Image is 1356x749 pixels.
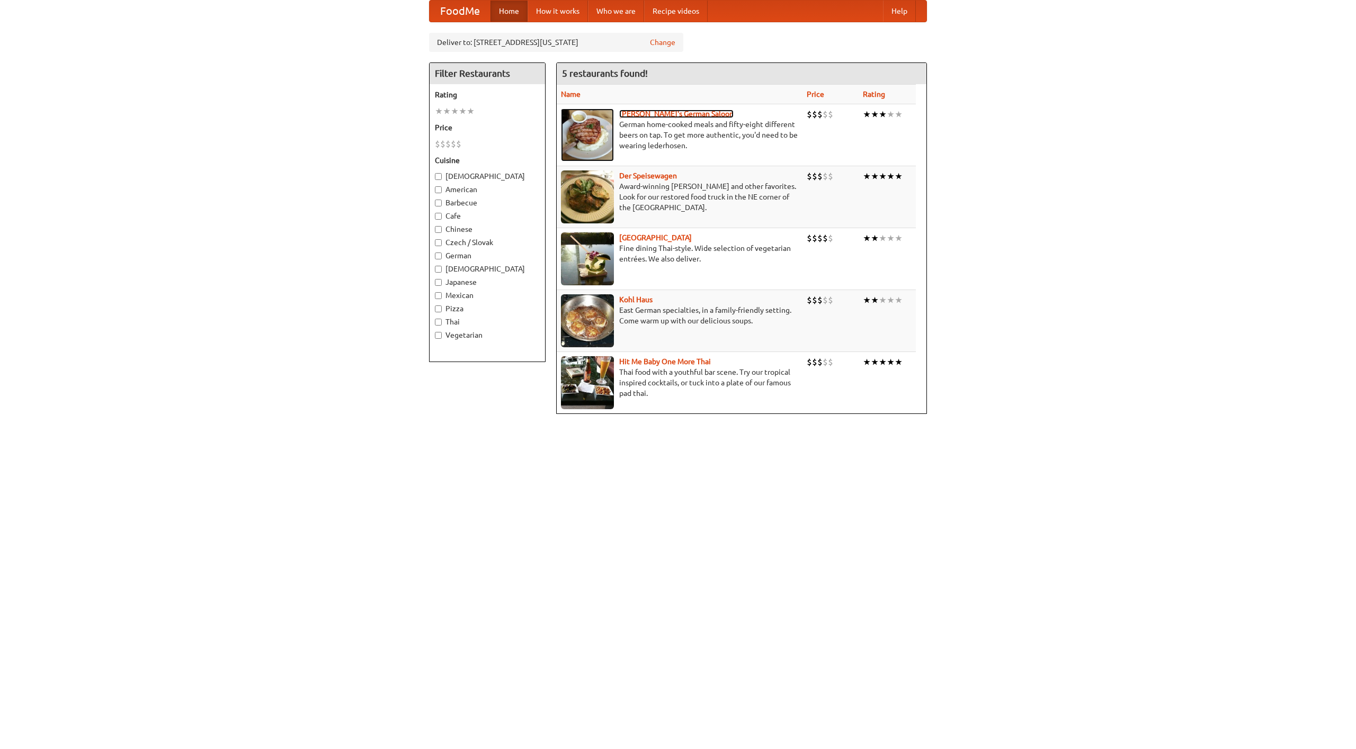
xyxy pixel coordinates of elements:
a: Change [650,37,675,48]
input: Vegetarian [435,332,442,339]
label: Chinese [435,224,540,234]
p: Fine dining Thai-style. Wide selection of vegetarian entrées. We also deliver. [561,243,798,264]
li: $ [440,138,445,150]
input: German [435,252,442,259]
h4: Filter Restaurants [430,63,545,84]
li: $ [823,356,828,368]
p: Thai food with a youthful bar scene. Try our tropical inspired cocktails, or tuck into a plate of... [561,367,798,399]
input: Pizza [435,305,442,312]
label: Vegetarian [435,330,540,340]
li: $ [812,109,817,120]
img: babythai.jpg [561,356,614,409]
li: $ [823,109,828,120]
label: Mexican [435,290,540,301]
li: ★ [887,170,895,182]
a: [PERSON_NAME]'s German Saloon [619,110,734,118]
label: Czech / Slovak [435,237,540,248]
li: $ [823,294,828,306]
h5: Price [435,122,540,133]
li: $ [817,170,823,182]
li: $ [817,109,823,120]
li: ★ [887,294,895,306]
input: Barbecue [435,200,442,206]
li: ★ [879,294,887,306]
label: [DEMOGRAPHIC_DATA] [435,171,540,182]
li: ★ [871,294,879,306]
li: ★ [879,232,887,244]
li: ★ [871,356,879,368]
p: German home-cooked meals and fifty-eight different beers on tap. To get more authentic, you'd nee... [561,119,798,151]
label: Thai [435,317,540,327]
img: kohlhaus.jpg [561,294,614,347]
p: Award-winning [PERSON_NAME] and other favorites. Look for our restored food truck in the NE corne... [561,181,798,213]
input: Japanese [435,279,442,286]
li: ★ [895,109,903,120]
li: ★ [871,170,879,182]
li: $ [828,356,833,368]
li: $ [451,138,456,150]
label: American [435,184,540,195]
a: [GEOGRAPHIC_DATA] [619,233,692,242]
img: esthers.jpg [561,109,614,161]
label: Barbecue [435,197,540,208]
a: Kohl Haus [619,295,653,304]
li: ★ [863,232,871,244]
li: $ [445,138,451,150]
img: speisewagen.jpg [561,170,614,223]
a: Recipe videos [644,1,708,22]
input: Cafe [435,213,442,220]
li: ★ [887,109,895,120]
li: $ [807,232,812,244]
label: German [435,250,540,261]
li: ★ [467,105,475,117]
li: ★ [863,109,871,120]
li: $ [807,109,812,120]
label: Cafe [435,211,540,221]
div: Deliver to: [STREET_ADDRESS][US_STATE] [429,33,683,52]
a: Rating [863,90,885,98]
li: $ [828,294,833,306]
a: Name [561,90,581,98]
input: American [435,186,442,193]
label: Japanese [435,277,540,287]
li: $ [807,294,812,306]
a: Price [807,90,824,98]
li: ★ [895,356,903,368]
li: $ [812,232,817,244]
li: ★ [871,232,879,244]
ng-pluralize: 5 restaurants found! [562,68,648,78]
input: [DEMOGRAPHIC_DATA] [435,173,442,180]
a: Hit Me Baby One More Thai [619,357,711,366]
p: East German specialties, in a family-friendly setting. Come warm up with our delicious soups. [561,305,798,326]
li: $ [812,356,817,368]
li: $ [823,170,828,182]
a: Home [490,1,528,22]
h5: Cuisine [435,155,540,166]
li: ★ [895,170,903,182]
a: Help [883,1,916,22]
li: ★ [895,232,903,244]
a: FoodMe [430,1,490,22]
li: ★ [895,294,903,306]
li: $ [817,356,823,368]
input: Chinese [435,226,442,233]
li: ★ [879,356,887,368]
li: $ [817,294,823,306]
li: ★ [435,105,443,117]
img: satay.jpg [561,232,614,285]
li: $ [828,232,833,244]
li: $ [823,232,828,244]
li: ★ [459,105,467,117]
li: ★ [443,105,451,117]
li: ★ [887,232,895,244]
a: Who we are [588,1,644,22]
a: Der Speisewagen [619,172,677,180]
li: $ [435,138,440,150]
li: $ [828,109,833,120]
input: Thai [435,319,442,326]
